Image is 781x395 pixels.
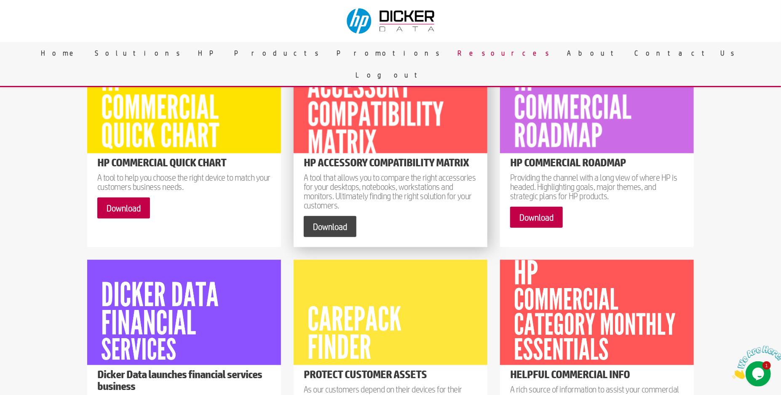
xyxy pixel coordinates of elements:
[452,42,561,64] a: Resources
[97,157,271,173] h2: HP COMMERCIAL QUICK CHART
[89,42,192,64] a: Solutions
[97,197,150,219] a: Download
[510,207,563,228] a: Download
[629,42,746,64] a: Contact Us
[561,42,629,64] a: About
[304,216,356,237] a: Download
[331,42,452,64] a: Promotions
[729,342,781,382] iframe: chat widget
[192,42,331,64] a: HP Products
[304,173,477,210] p: A tool that allows you to compare the right accessories for your desktops, notebooks, workstation...
[304,157,477,173] h2: HP ACCESSORY COMPATIBILITY MATRIX
[3,3,56,37] img: Chat attention grabber
[97,173,271,191] p: A tool to help you choose the right device to match your customers business needs.
[35,42,89,64] a: Home
[342,4,441,38] img: Dicker Data & HP
[510,368,684,385] h2: HELPFUL COMMERCIAL INFO
[510,173,684,200] p: Providing the channel with a long view of where HP is headed. Highlighting goals, major themes, a...
[304,368,477,385] h2: PROTECT CUSTOMER ASSETS
[510,157,684,173] h2: HP COMMERCIAL ROADMAP
[349,64,432,86] a: Logout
